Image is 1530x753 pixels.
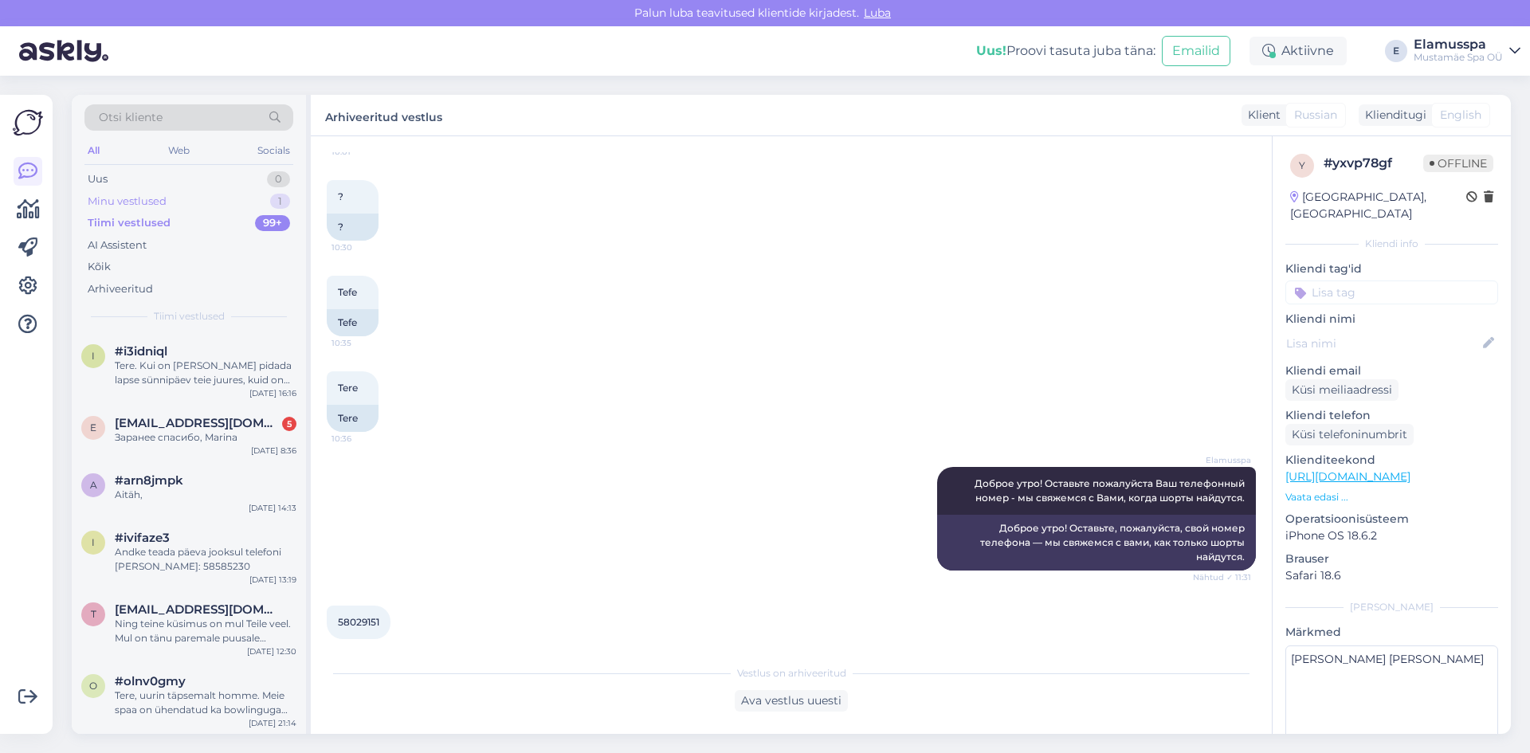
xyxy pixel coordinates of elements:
[99,109,163,126] span: Otsi kliente
[937,515,1256,571] div: Доброе утро! Оставьте, пожалуйста, свой номер телефона — мы свяжемся с вами, как только шорты най...
[115,416,280,430] span: ermolayeva_@bk.ru
[1285,551,1498,567] p: Brauser
[90,422,96,433] span: e
[270,194,290,210] div: 1
[247,645,296,657] div: [DATE] 12:30
[331,337,391,349] span: 10:35
[331,146,391,158] span: 10:01
[88,194,167,210] div: Minu vestlused
[251,445,296,457] div: [DATE] 8:36
[115,531,170,545] span: #ivifaze3
[338,190,343,202] span: ?
[115,674,186,688] span: #olnv0gmy
[92,350,95,362] span: i
[249,387,296,399] div: [DATE] 16:16
[1285,379,1399,401] div: Küsi meiliaadressi
[115,473,183,488] span: #arn8jmpk
[338,382,358,394] span: Tere
[89,680,97,692] span: o
[976,43,1006,58] b: Uus!
[1285,280,1498,304] input: Lisa tag
[13,108,43,138] img: Askly Logo
[88,215,171,231] div: Tiimi vestlused
[88,237,147,253] div: AI Assistent
[1385,40,1407,62] div: E
[331,241,391,253] span: 10:30
[1285,424,1414,445] div: Küsi telefoninumbrit
[92,536,95,548] span: i
[1285,567,1498,584] p: Safari 18.6
[976,41,1155,61] div: Proovi tasuta juba täna:
[115,359,296,387] div: Tere. Kui on [PERSON_NAME] pidada lapse sünnipäev teie juures, kuid on teada, et mõned vanemad ki...
[327,405,379,432] div: Tere
[165,140,193,161] div: Web
[1294,107,1337,124] span: Russian
[91,608,96,620] span: t
[1440,107,1481,124] span: English
[1285,261,1498,277] p: Kliendi tag'id
[254,140,293,161] div: Socials
[325,104,442,126] label: Arhiveeritud vestlus
[1299,159,1305,171] span: y
[1285,624,1498,641] p: Märkmed
[338,286,357,298] span: Tefe
[338,616,379,628] span: 58029151
[331,433,391,445] span: 10:36
[975,477,1247,504] span: Доброе утро! Оставьте пожалуйста Ваш телефонный номер - мы свяжемся с Вами, когда шорты найдутся.
[327,309,379,336] div: Tefe
[115,430,296,445] div: Заранее спасибо, Marina
[1286,335,1480,352] input: Lisa nimi
[1359,107,1426,124] div: Klienditugi
[1285,527,1498,544] p: iPhone OS 18.6.2
[88,171,108,187] div: Uus
[1285,407,1498,424] p: Kliendi telefon
[249,574,296,586] div: [DATE] 13:19
[1423,155,1493,172] span: Offline
[115,545,296,574] div: Andke teada päeva jooksul telefoni [PERSON_NAME]: 58585230
[249,717,296,729] div: [DATE] 21:14
[88,281,153,297] div: Arhiveeritud
[1285,490,1498,504] p: Vaata edasi ...
[1285,311,1498,327] p: Kliendi nimi
[1285,469,1410,484] a: [URL][DOMAIN_NAME]
[1191,571,1251,583] span: Nähtud ✓ 11:31
[737,666,846,680] span: Vestlus on arhiveeritud
[1191,454,1251,466] span: Elamusspa
[1290,189,1466,222] div: [GEOGRAPHIC_DATA], [GEOGRAPHIC_DATA]
[1162,36,1230,66] button: Emailid
[331,640,391,652] span: 11:39
[327,214,379,241] div: ?
[249,502,296,514] div: [DATE] 14:13
[255,215,290,231] div: 99+
[1285,452,1498,469] p: Klienditeekond
[859,6,896,20] span: Luba
[154,309,225,324] span: Tiimi vestlused
[1249,37,1347,65] div: Aktiivne
[115,602,280,617] span: toomas.tamm.006@gmail.com
[1285,511,1498,527] p: Operatsioonisüsteem
[1285,363,1498,379] p: Kliendi email
[1324,154,1423,173] div: # yxvp78gf
[1414,38,1503,51] div: Elamusspa
[84,140,103,161] div: All
[88,259,111,275] div: Kõik
[1285,600,1498,614] div: [PERSON_NAME]
[115,344,167,359] span: #i3idniql
[1414,38,1520,64] a: ElamusspaMustamäe Spa OÜ
[115,488,296,502] div: Aitäh,
[1242,107,1281,124] div: Klient
[90,479,97,491] span: a
[735,690,848,712] div: Ava vestlus uuesti
[1285,237,1498,251] div: Kliendi info
[115,617,296,645] div: Ning teine küsimus on mul Teile veel. Mul on tänu paremale puusale liikumispuue - lonkav tugevalt...
[282,417,296,431] div: 5
[1414,51,1503,64] div: Mustamäe Spa OÜ
[267,171,290,187] div: 0
[115,688,296,717] div: Tere, uurin täpsemalt homme. Meie spaa on ühendatud ka bowlinguga teisel korrusel. Kas Teil on hu...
